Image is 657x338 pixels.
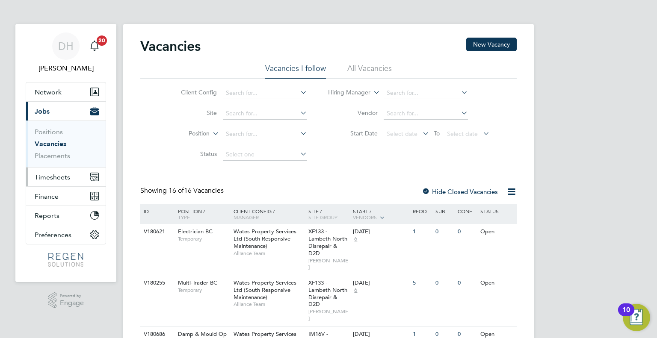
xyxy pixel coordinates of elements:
a: Vacancies [35,140,66,148]
button: Jobs [26,102,106,121]
div: V180255 [142,275,172,291]
span: Wates Property Services Ltd (South Responsive Maintenance) [234,279,296,301]
span: Type [178,214,190,220]
a: Positions [35,128,63,136]
div: Sub [433,204,456,218]
span: DH [58,41,74,52]
div: 0 [456,275,478,291]
button: Open Resource Center, 10 new notifications [623,304,650,331]
div: Status [478,204,515,218]
button: Finance [26,187,106,206]
img: regensolutions-logo-retina.png [48,253,83,267]
button: Reports [26,206,106,225]
input: Search for... [384,87,468,99]
span: 6 [353,235,358,243]
span: Wates Property Services Ltd (South Responsive Maintenance) [234,228,296,250]
label: Site [168,109,217,117]
div: Position / [172,204,231,224]
a: Placements [35,152,70,160]
div: Reqd [411,204,433,218]
label: Position [160,129,210,138]
div: 0 [433,224,456,240]
div: V180621 [142,224,172,240]
label: Start Date [328,129,378,137]
div: Showing [140,186,225,195]
button: Network [26,82,106,101]
label: Client Config [168,88,217,96]
span: 6 [353,287,358,294]
label: Status [168,150,217,158]
span: Finance [35,192,59,200]
div: [DATE] [353,228,408,235]
div: 10 [622,310,630,321]
span: 16 of [169,186,184,195]
li: Vacancies I follow [265,63,326,79]
button: New Vacancy [466,38,517,51]
div: [DATE] [353,279,408,287]
div: Open [478,275,515,291]
span: XF133 - Lambeth North Disrepair & D2D [308,228,347,257]
div: 1 [411,224,433,240]
button: Timesheets [26,168,106,186]
span: Temporary [178,235,229,242]
div: 5 [411,275,433,291]
span: Electrician BC [178,228,213,235]
div: 0 [433,275,456,291]
span: 16 Vacancies [169,186,224,195]
span: Manager [234,214,259,220]
div: ID [142,204,172,218]
nav: Main navigation [15,24,116,282]
h2: Vacancies [140,38,201,55]
div: Start / [351,204,411,225]
span: Timesheets [35,173,70,181]
span: XF133 - Lambeth North Disrepair & D2D [308,279,347,308]
span: Alliance Team [234,301,304,308]
input: Search for... [223,108,307,120]
input: Search for... [223,128,307,140]
label: Hiring Manager [321,88,370,97]
div: Client Config / [231,204,306,224]
button: Preferences [26,225,106,244]
span: [PERSON_NAME] [308,308,349,321]
label: Hide Closed Vacancies [422,188,498,196]
span: Site Group [308,214,337,220]
div: 0 [456,224,478,240]
span: 20 [97,35,107,46]
span: Alliance Team [234,250,304,257]
span: Select date [447,130,478,138]
div: Jobs [26,121,106,167]
div: Conf [456,204,478,218]
span: Preferences [35,231,71,239]
span: Multi-Trader BC [178,279,217,286]
span: Engage [60,300,84,307]
input: Select one [223,149,307,161]
a: 20 [86,32,103,60]
span: Vendors [353,214,377,220]
span: Temporary [178,287,229,294]
span: Powered by [60,292,84,300]
div: [DATE] [353,331,408,338]
span: Jobs [35,107,50,115]
div: Site / [306,204,351,224]
span: To [431,128,442,139]
a: Go to home page [26,253,106,267]
a: Powered byEngage [48,292,84,309]
a: DH[PERSON_NAME] [26,32,106,73]
span: [PERSON_NAME] [308,257,349,270]
span: Reports [35,212,59,220]
input: Search for... [384,108,468,120]
label: Vendor [328,109,378,117]
div: Open [478,224,515,240]
input: Search for... [223,87,307,99]
span: Select date [387,130,417,138]
span: Network [35,88,62,96]
span: Darren Hartman [26,63,106,73]
li: All Vacancies [347,63,392,79]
